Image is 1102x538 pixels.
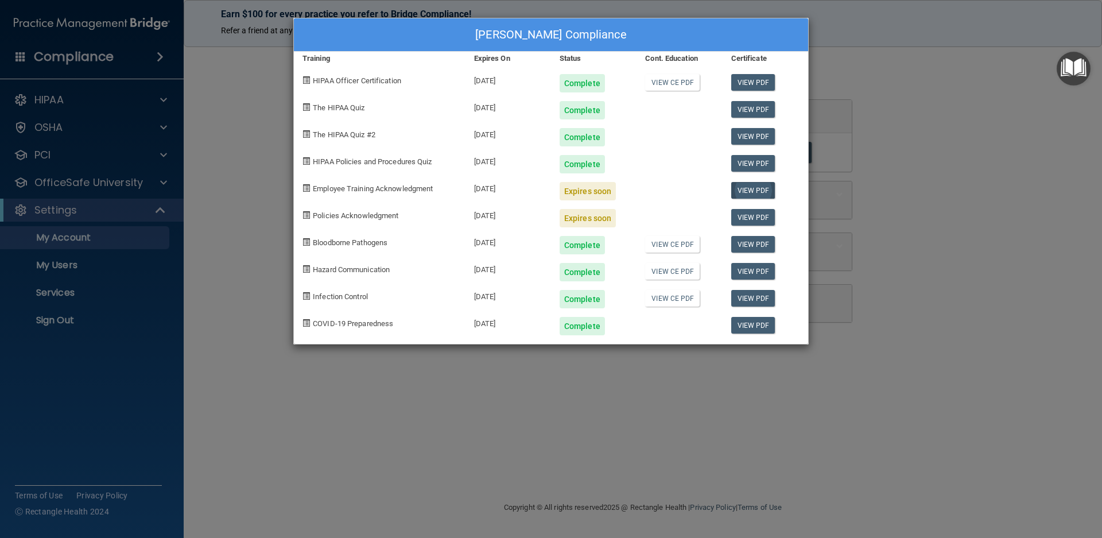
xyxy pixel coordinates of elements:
div: Status [551,52,637,65]
div: [DATE] [465,65,551,92]
a: View PDF [731,209,775,226]
a: View PDF [731,182,775,199]
span: Infection Control [313,292,368,301]
a: View CE PDF [645,74,700,91]
div: [DATE] [465,146,551,173]
div: Expires On [465,52,551,65]
div: Complete [560,155,605,173]
div: Complete [560,128,605,146]
a: View PDF [731,290,775,307]
div: Training [294,52,465,65]
span: Bloodborne Pathogens [313,238,387,247]
a: View CE PDF [645,290,700,307]
div: Complete [560,236,605,254]
span: Hazard Communication [313,265,390,274]
div: [DATE] [465,92,551,119]
div: [DATE] [465,281,551,308]
a: View PDF [731,263,775,280]
div: Complete [560,317,605,335]
a: View PDF [731,236,775,253]
div: Expires soon [560,209,616,227]
a: View PDF [731,317,775,334]
div: Expires soon [560,182,616,200]
a: View PDF [731,128,775,145]
button: Open Resource Center [1057,52,1091,86]
div: [DATE] [465,200,551,227]
span: Employee Training Acknowledgment [313,184,433,193]
div: [DATE] [465,254,551,281]
div: [DATE] [465,308,551,335]
div: Complete [560,263,605,281]
div: [DATE] [465,119,551,146]
div: [DATE] [465,227,551,254]
div: Complete [560,74,605,92]
a: View PDF [731,74,775,91]
span: Policies Acknowledgment [313,211,398,220]
a: View PDF [731,101,775,118]
a: View CE PDF [645,236,700,253]
div: Complete [560,290,605,308]
div: Complete [560,101,605,119]
span: HIPAA Officer Certification [313,76,401,85]
span: HIPAA Policies and Procedures Quiz [313,157,432,166]
div: Certificate [723,52,808,65]
span: The HIPAA Quiz [313,103,364,112]
div: Cont. Education [637,52,722,65]
a: View CE PDF [645,263,700,280]
div: [DATE] [465,173,551,200]
span: COVID-19 Preparedness [313,319,393,328]
span: The HIPAA Quiz #2 [313,130,375,139]
a: View PDF [731,155,775,172]
div: [PERSON_NAME] Compliance [294,18,808,52]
